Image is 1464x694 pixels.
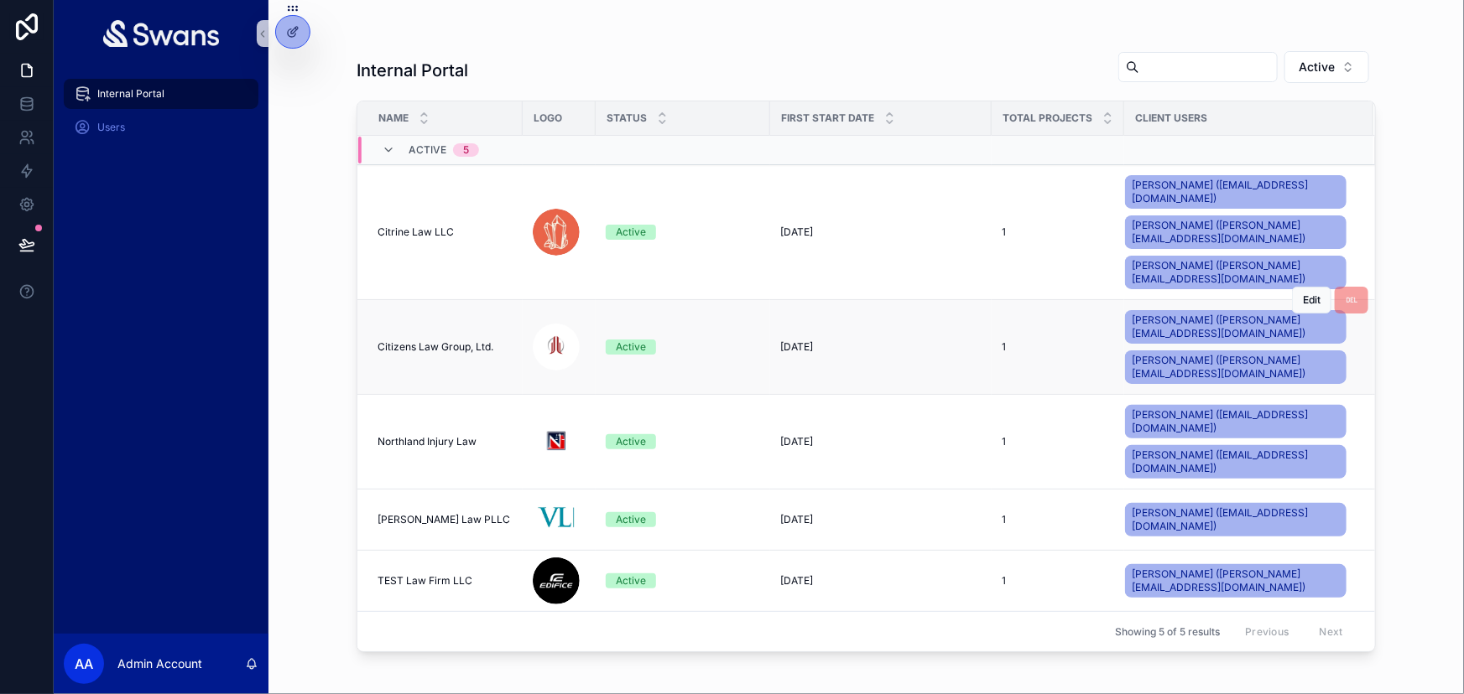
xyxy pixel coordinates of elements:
[378,574,513,588] a: TEST Law Firm LLC
[1132,448,1340,475] span: [PERSON_NAME] ([EMAIL_ADDRESS][DOMAIN_NAME])
[1002,513,1114,526] a: 1
[1125,175,1347,209] a: [PERSON_NAME] ([EMAIL_ADDRESS][DOMAIN_NAME])
[1125,561,1353,601] a: [PERSON_NAME] ([PERSON_NAME][EMAIL_ADDRESS][DOMAIN_NAME])
[1125,445,1347,479] a: [PERSON_NAME] ([EMAIL_ADDRESS][DOMAIN_NAME])
[1132,179,1340,205] span: [PERSON_NAME] ([EMAIL_ADDRESS][DOMAIN_NAME])
[616,573,646,588] div: Active
[1132,354,1340,381] span: [PERSON_NAME] ([PERSON_NAME][EMAIL_ADDRESS][DOMAIN_NAME])
[357,59,468,82] h1: Internal Portal
[1132,408,1340,435] span: [PERSON_NAME] ([EMAIL_ADDRESS][DOMAIN_NAME])
[75,654,93,674] span: AA
[1125,405,1347,438] a: [PERSON_NAME] ([EMAIL_ADDRESS][DOMAIN_NAME])
[780,225,813,239] span: [DATE]
[1132,219,1340,246] span: [PERSON_NAME] ([PERSON_NAME][EMAIL_ADDRESS][DOMAIN_NAME])
[780,340,982,354] a: [DATE]
[534,111,562,125] span: Logo
[1135,111,1207,125] span: Client Users
[780,513,813,526] span: [DATE]
[1132,506,1340,533] span: [PERSON_NAME] ([EMAIL_ADDRESS][DOMAIN_NAME])
[616,225,646,240] div: Active
[616,512,646,527] div: Active
[378,513,510,526] span: [PERSON_NAME] Law PLLC
[616,339,646,355] div: Active
[97,87,164,101] span: Internal Portal
[378,225,513,239] a: Citrine Law LLC
[117,655,202,672] p: Admin Account
[1125,256,1347,289] a: [PERSON_NAME] ([PERSON_NAME][EMAIL_ADDRESS][DOMAIN_NAME])
[97,121,125,134] span: Users
[1002,225,1006,239] span: 1
[378,574,472,588] span: TEST Law Firm LLC
[616,434,646,449] div: Active
[1125,500,1353,540] a: [PERSON_NAME] ([EMAIL_ADDRESS][DOMAIN_NAME])
[64,79,258,109] a: Internal Portal
[103,20,220,47] img: App logo
[1125,564,1347,598] a: [PERSON_NAME] ([PERSON_NAME][EMAIL_ADDRESS][DOMAIN_NAME])
[378,225,454,239] span: Citrine Law LLC
[409,143,446,157] span: Active
[1132,567,1340,594] span: [PERSON_NAME] ([PERSON_NAME][EMAIL_ADDRESS][DOMAIN_NAME])
[780,340,813,354] span: [DATE]
[64,112,258,142] a: Users
[1303,293,1321,307] span: Edit
[606,339,760,355] a: Active
[1002,574,1114,588] a: 1
[1132,313,1340,340] span: [PERSON_NAME] ([PERSON_NAME][EMAIL_ADDRESS][DOMAIN_NAME])
[1292,287,1331,313] button: Edit
[378,435,513,448] a: Northland Injury Law
[606,512,760,527] a: Active
[606,573,760,588] a: Active
[378,513,513,526] a: [PERSON_NAME] Law PLLC
[780,513,982,526] a: [DATE]
[463,143,469,157] div: 5
[1132,259,1340,286] span: [PERSON_NAME] ([PERSON_NAME][EMAIL_ADDRESS][DOMAIN_NAME])
[1002,435,1006,448] span: 1
[54,67,268,164] div: scrollable content
[781,111,874,125] span: First Start Date
[1115,625,1220,639] span: Showing 5 of 5 results
[378,340,513,354] a: Citizens Law Group, Ltd.
[1125,350,1347,384] a: [PERSON_NAME] ([PERSON_NAME][EMAIL_ADDRESS][DOMAIN_NAME])
[780,574,982,588] a: [DATE]
[1003,111,1092,125] span: Total Projects
[607,111,647,125] span: Status
[1125,172,1353,293] a: [PERSON_NAME] ([EMAIL_ADDRESS][DOMAIN_NAME])[PERSON_NAME] ([PERSON_NAME][EMAIL_ADDRESS][DOMAIN_NA...
[780,435,982,448] a: [DATE]
[378,340,493,354] span: Citizens Law Group, Ltd.
[1002,435,1114,448] a: 1
[1125,215,1347,249] a: [PERSON_NAME] ([PERSON_NAME][EMAIL_ADDRESS][DOMAIN_NAME])
[1299,59,1335,75] span: Active
[1002,340,1114,354] a: 1
[378,435,477,448] span: Northland Injury Law
[780,574,813,588] span: [DATE]
[1125,503,1347,536] a: [PERSON_NAME] ([EMAIL_ADDRESS][DOMAIN_NAME])
[780,225,982,239] a: [DATE]
[1002,513,1006,526] span: 1
[1002,225,1114,239] a: 1
[1125,310,1347,344] a: [PERSON_NAME] ([PERSON_NAME][EMAIL_ADDRESS][DOMAIN_NAME])
[606,434,760,449] a: Active
[780,435,813,448] span: [DATE]
[1002,574,1006,588] span: 1
[1125,307,1353,387] a: [PERSON_NAME] ([PERSON_NAME][EMAIL_ADDRESS][DOMAIN_NAME])[PERSON_NAME] ([PERSON_NAME][EMAIL_ADDRE...
[1002,340,1006,354] span: 1
[1284,51,1369,83] button: Select Button
[378,111,409,125] span: Name
[606,225,760,240] a: Active
[1125,401,1353,482] a: [PERSON_NAME] ([EMAIL_ADDRESS][DOMAIN_NAME])[PERSON_NAME] ([EMAIL_ADDRESS][DOMAIN_NAME])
